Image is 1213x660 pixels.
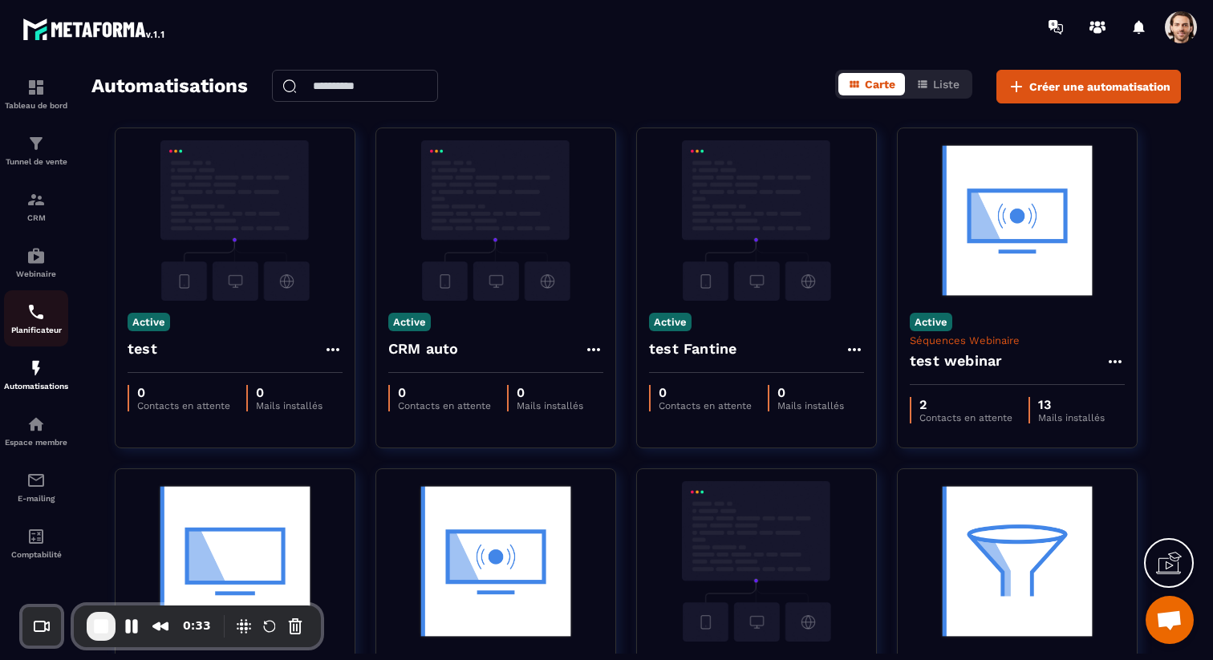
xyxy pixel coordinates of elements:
p: Contacts en attente [398,400,491,411]
p: Contacts en attente [137,400,230,411]
a: accountantaccountantComptabilité [4,515,68,571]
img: accountant [26,527,46,546]
img: formation [26,78,46,97]
p: Tableau de bord [4,101,68,110]
p: Planificateur [4,326,68,334]
img: scheduler [26,302,46,322]
h4: test webinar [910,350,1002,372]
p: CRM [4,213,68,222]
p: Active [388,313,431,331]
p: Automatisations [4,382,68,391]
p: Active [128,313,170,331]
p: Mails installés [1038,412,1105,423]
button: Liste [907,73,969,95]
img: formation [26,134,46,153]
img: automation-background [649,140,864,301]
p: E-mailing [4,494,68,503]
img: automation-background [649,481,864,642]
a: automationsautomationsAutomatisations [4,346,68,403]
img: automation-background [128,481,343,642]
p: 0 [256,385,323,400]
img: automation-background [128,140,343,301]
h4: test Fantine [649,338,736,360]
img: automation-background [388,140,603,301]
p: Séquences Webinaire [910,334,1125,346]
img: automations [26,246,46,265]
span: Carte [865,78,895,91]
p: Active [910,313,952,331]
a: Ouvrir le chat [1146,596,1194,644]
button: Créer une automatisation [996,70,1181,103]
p: Mails installés [256,400,323,411]
p: 0 [659,385,752,400]
span: Créer une automatisation [1029,79,1170,95]
a: formationformationTableau de bord [4,66,68,122]
p: Webinaire [4,269,68,278]
img: automations [26,358,46,378]
img: automation-background [910,481,1125,642]
a: automationsautomationsWebinaire [4,234,68,290]
span: Liste [933,78,959,91]
a: automationsautomationsEspace membre [4,403,68,459]
p: 13 [1038,397,1105,412]
p: Mails installés [517,400,583,411]
p: 0 [517,385,583,400]
p: Espace membre [4,438,68,447]
img: automation-background [910,140,1125,301]
a: formationformationCRM [4,178,68,234]
p: 0 [398,385,491,400]
p: Contacts en attente [659,400,752,411]
a: formationformationTunnel de vente [4,122,68,178]
p: 0 [777,385,844,400]
img: email [26,471,46,490]
h4: CRM auto [388,338,459,360]
p: Tunnel de vente [4,157,68,166]
a: emailemailE-mailing [4,459,68,515]
a: schedulerschedulerPlanificateur [4,290,68,346]
img: logo [22,14,167,43]
img: automation-background [388,481,603,642]
p: 0 [137,385,230,400]
button: Carte [838,73,905,95]
img: automations [26,415,46,434]
h4: test [128,338,157,360]
p: Mails installés [777,400,844,411]
p: 2 [919,397,1012,412]
p: Comptabilité [4,550,68,559]
p: Contacts en attente [919,412,1012,423]
img: formation [26,190,46,209]
p: Active [649,313,692,331]
h2: Automatisations [91,70,248,103]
